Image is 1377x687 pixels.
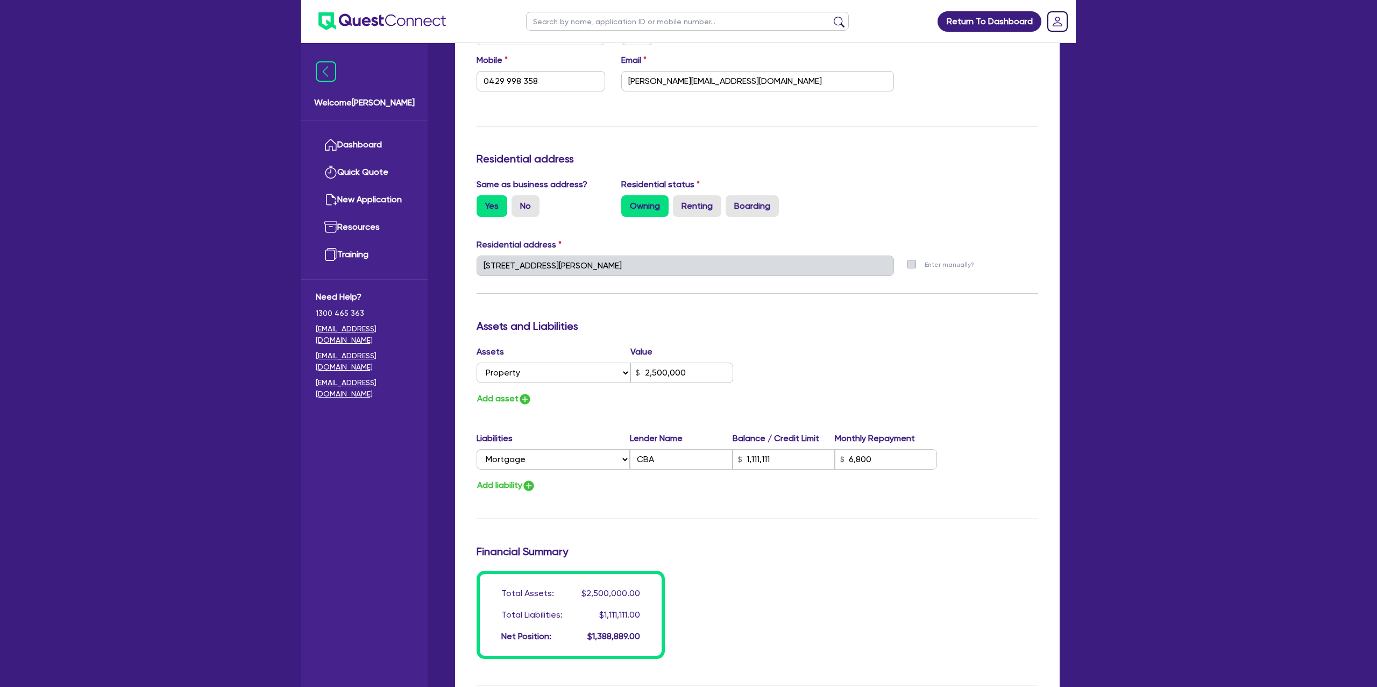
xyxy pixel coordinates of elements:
img: icon-add [519,393,531,406]
img: quick-quote [324,166,337,179]
label: No [512,195,540,217]
a: Dropdown toggle [1044,8,1071,36]
img: resources [324,221,337,233]
input: Value [630,363,733,383]
input: Lender Name [630,449,732,470]
a: [EMAIL_ADDRESS][DOMAIN_NAME] [316,323,413,346]
span: $2,500,000.00 [581,588,640,598]
label: Email [621,54,647,67]
label: Owning [621,195,669,217]
h3: Residential address [477,152,1038,165]
a: Dashboard [316,131,413,159]
label: Balance / Credit Limit [733,432,835,445]
span: $1,111,111.00 [599,610,640,620]
img: icon-menu-close [316,61,336,82]
label: Residential status [621,178,700,191]
span: Welcome [PERSON_NAME] [314,96,415,109]
label: Liabilities [477,432,630,445]
span: Need Help? [316,291,413,303]
label: Mobile [477,54,508,67]
button: Add asset [477,392,532,406]
img: icon-add [522,479,535,492]
input: Balance / Credit Limit [733,449,835,470]
label: Value [630,345,652,358]
div: Total Liabilities: [501,608,563,621]
img: quest-connect-logo-blue [318,12,446,30]
label: Yes [477,195,507,217]
h3: Assets and Liabilities [477,320,1038,332]
label: Lender Name [630,432,732,445]
a: Resources [316,214,413,241]
h3: Financial Summary [477,545,1038,558]
div: Net Position: [501,630,551,643]
span: 1300 465 363 [316,308,413,319]
label: Residential address [477,238,562,251]
a: Training [316,241,413,268]
div: Total Assets: [501,587,554,600]
img: training [324,248,337,261]
span: $1,388,889.00 [587,631,640,641]
img: new-application [324,193,337,206]
a: Return To Dashboard [938,11,1041,32]
label: Same as business address? [477,178,587,191]
label: Boarding [726,195,779,217]
a: [EMAIL_ADDRESS][DOMAIN_NAME] [316,350,413,373]
label: Monthly Repayment [835,432,937,445]
label: Assets [477,345,630,358]
input: Monthly Repayment [835,449,937,470]
a: [EMAIL_ADDRESS][DOMAIN_NAME] [316,377,413,400]
label: Renting [673,195,721,217]
a: Quick Quote [316,159,413,186]
button: Add liability [477,478,536,493]
a: New Application [316,186,413,214]
input: Search by name, application ID or mobile number... [526,12,849,31]
label: Enter manually? [925,260,974,270]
